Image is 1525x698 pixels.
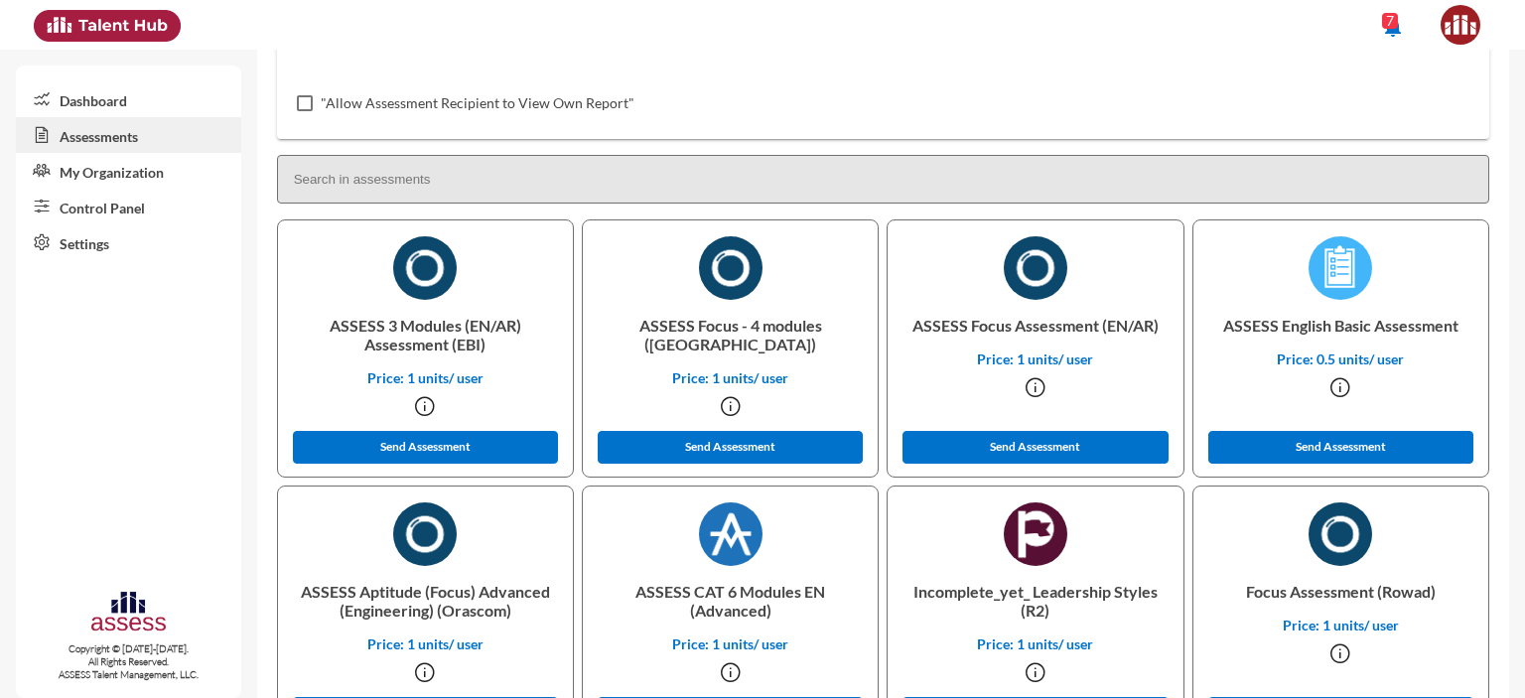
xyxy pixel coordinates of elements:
div: 7 [1382,13,1398,29]
p: ASSESS Focus Assessment (EN/AR) [903,300,1167,350]
button: Send Assessment [902,431,1169,464]
a: Dashboard [16,81,241,117]
button: Send Assessment [293,431,559,464]
a: Settings [16,224,241,260]
p: Price: 1 units/ user [903,635,1167,652]
p: Price: 1 units/ user [599,369,862,386]
p: ASSESS 3 Modules (EN/AR) Assessment (EBI) [294,300,557,369]
a: My Organization [16,153,241,189]
p: Price: 1 units/ user [294,635,557,652]
p: Price: 1 units/ user [903,350,1167,367]
p: ASSESS Aptitude (Focus) Advanced (Engineering) (Orascom) [294,566,557,635]
p: Price: 1 units/ user [1209,617,1472,633]
p: Price: 1 units/ user [294,369,557,386]
p: ASSESS CAT 6 Modules EN (Advanced) [599,566,862,635]
span: "Allow Assessment Recipient to View Own Report" [321,91,634,115]
img: assesscompany-logo.png [89,589,168,637]
a: Assessments [16,117,241,153]
p: Incomplete_yet_ Leadership Styles (R2) [903,566,1167,635]
button: Send Assessment [1208,431,1474,464]
p: Focus Assessment (Rowad) [1209,566,1472,617]
p: Copyright © [DATE]-[DATE]. All Rights Reserved. ASSESS Talent Management, LLC. [16,642,241,681]
mat-icon: notifications [1381,15,1405,39]
a: Control Panel [16,189,241,224]
p: Price: 1 units/ user [599,635,862,652]
button: Send Assessment [598,431,864,464]
input: Search in assessments [277,155,1489,204]
p: Price: 0.5 units/ user [1209,350,1472,367]
p: ASSESS Focus - 4 modules ([GEOGRAPHIC_DATA]) [599,300,862,369]
p: ASSESS English Basic Assessment [1209,300,1472,350]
